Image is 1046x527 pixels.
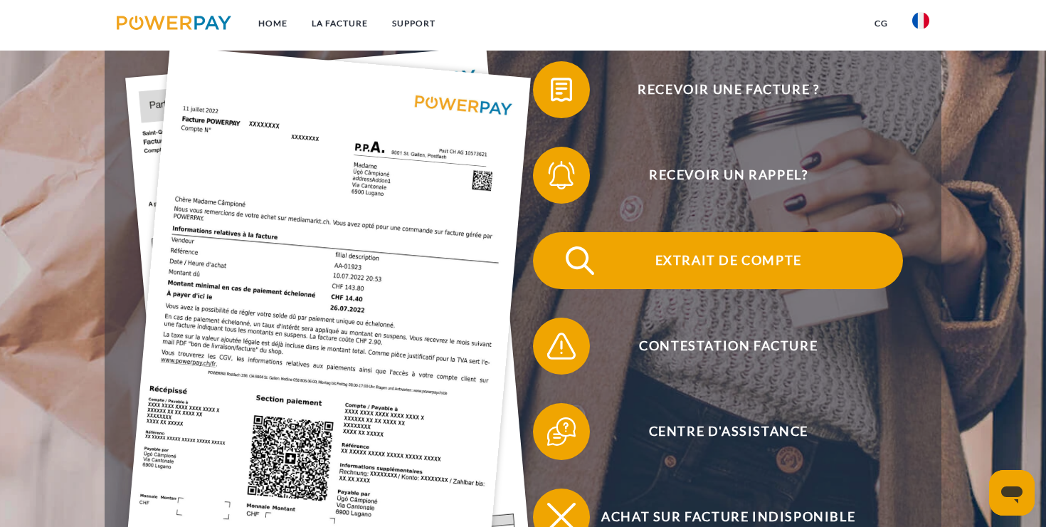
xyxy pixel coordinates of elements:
a: CG [862,11,900,36]
img: qb_bell.svg [544,157,579,193]
a: Home [246,11,300,36]
img: qb_warning.svg [544,328,579,364]
img: qb_help.svg [544,414,579,449]
img: qb_search.svg [562,243,598,278]
iframe: Bouton de lancement de la fenêtre de messagerie [989,470,1035,516]
a: LA FACTURE [300,11,380,36]
img: qb_bill.svg [544,72,579,108]
span: Centre d'assistance [554,403,903,460]
button: Recevoir un rappel? [533,147,903,204]
img: logo-powerpay.svg [117,16,231,30]
button: Recevoir une facture ? [533,61,903,118]
span: Recevoir une facture ? [554,61,903,118]
a: Support [380,11,448,36]
span: Recevoir un rappel? [554,147,903,204]
button: Centre d'assistance [533,403,903,460]
span: Extrait de compte [554,232,903,289]
button: Contestation Facture [533,318,903,375]
span: Contestation Facture [554,318,903,375]
img: fr [912,12,929,29]
button: Extrait de compte [533,232,903,289]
